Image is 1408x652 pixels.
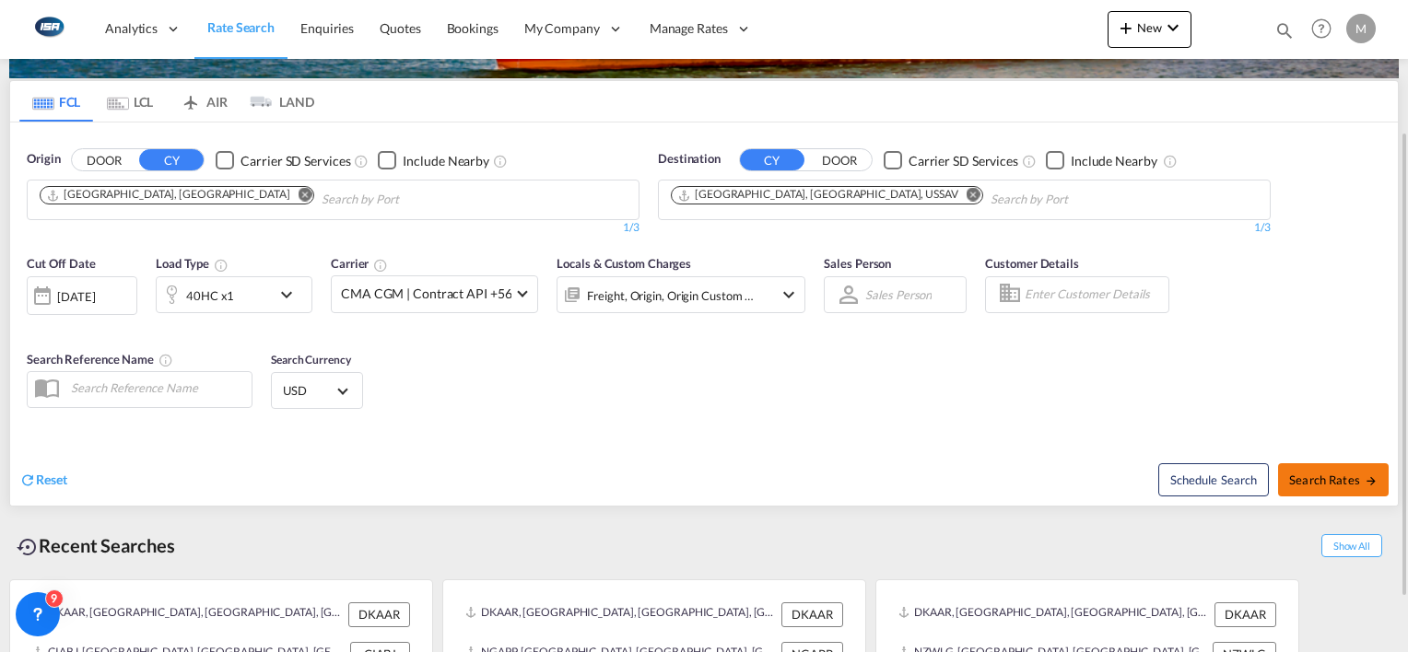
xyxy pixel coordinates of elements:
[19,471,67,491] div: icon-refreshReset
[36,472,67,487] span: Reset
[668,180,1173,215] md-chips-wrap: Chips container. Use arrow keys to select chips.
[403,152,489,170] div: Include Nearby
[1346,14,1376,43] div: M
[378,150,489,169] md-checkbox: Checkbox No Ink
[28,8,69,50] img: 1aa151c0c08011ec8d6f413816f9a227.png
[1214,602,1276,626] div: DKAAR
[10,122,1398,505] div: OriginDOOR CY Checkbox No InkUnchecked: Search for CY (Container Yard) services for all selected ...
[32,602,344,626] div: DKAAR, Aarhus, Denmark, Northern Europe, Europe
[281,378,353,403] md-select: Select Currency: $ USDUnited States Dollar
[180,91,202,105] md-icon: icon-airplane
[46,187,289,203] div: Aarhus, DKAAR
[991,185,1166,215] input: Chips input.
[1289,472,1378,487] span: Search Rates
[186,283,234,309] div: 40HC x1
[156,276,312,313] div: 40HC x1icon-chevron-down
[1162,17,1184,39] md-icon: icon-chevron-down
[677,187,958,203] div: Savannah, GA, USSAV
[1071,152,1157,170] div: Include Nearby
[331,256,388,271] span: Carrier
[37,180,504,215] md-chips-wrap: Chips container. Use arrow keys to select chips.
[380,20,420,36] span: Quotes
[276,284,307,306] md-icon: icon-chevron-down
[1274,20,1295,41] md-icon: icon-magnify
[587,283,755,309] div: Freight Origin Origin Custom Factory Stuffing
[1365,474,1378,487] md-icon: icon-arrow-right
[447,20,499,36] span: Bookings
[650,19,728,38] span: Manage Rates
[1274,20,1295,48] div: icon-magnify
[807,150,872,171] button: DOOR
[214,258,229,273] md-icon: icon-information-outline
[139,149,204,170] button: CY
[19,472,36,488] md-icon: icon-refresh
[863,281,933,308] md-select: Sales Person
[781,602,843,626] div: DKAAR
[167,81,241,122] md-tab-item: AIR
[465,602,777,626] div: DKAAR, Aarhus, Denmark, Northern Europe, Europe
[1115,17,1137,39] md-icon: icon-plus 400-fg
[241,81,314,122] md-tab-item: LAND
[493,154,508,169] md-icon: Unchecked: Ignores neighbouring ports when fetching rates.Checked : Includes neighbouring ports w...
[909,152,1018,170] div: Carrier SD Services
[557,276,805,313] div: Freight Origin Origin Custom Factory Stuffingicon-chevron-down
[17,536,39,558] md-icon: icon-backup-restore
[300,20,354,36] span: Enquiries
[27,220,639,236] div: 1/3
[207,19,275,35] span: Rate Search
[1025,281,1163,309] input: Enter Customer Details
[9,525,182,566] div: Recent Searches
[27,352,173,367] span: Search Reference Name
[216,150,350,169] md-checkbox: Checkbox No Ink
[57,288,95,305] div: [DATE]
[348,602,410,626] div: DKAAR
[898,602,1210,626] div: DKAAR, Aarhus, Denmark, Northern Europe, Europe
[322,185,497,215] input: Chips input.
[677,187,962,203] div: Press delete to remove this chip.
[341,285,511,303] span: CMA CGM | Contract API +56
[27,312,41,337] md-datepicker: Select
[1306,13,1337,44] span: Help
[1046,150,1157,169] md-checkbox: Checkbox No Ink
[27,276,137,315] div: [DATE]
[1278,463,1389,496] button: Search Ratesicon-arrow-right
[283,382,334,399] span: USD
[658,150,721,169] span: Destination
[1321,534,1382,557] span: Show All
[27,150,60,169] span: Origin
[1115,20,1184,35] span: New
[658,220,1271,236] div: 1/3
[1022,154,1037,169] md-icon: Unchecked: Search for CY (Container Yard) services for all selected carriers.Checked : Search for...
[824,256,891,271] span: Sales Person
[740,149,804,170] button: CY
[156,256,229,271] span: Load Type
[72,150,136,171] button: DOOR
[557,256,691,271] span: Locals & Custom Charges
[27,256,96,271] span: Cut Off Date
[158,353,173,367] md-icon: Your search will be saved by the below given name
[46,187,293,203] div: Press delete to remove this chip.
[884,150,1018,169] md-checkbox: Checkbox No Ink
[93,81,167,122] md-tab-item: LCL
[271,353,351,367] span: Search Currency
[985,256,1078,271] span: Customer Details
[19,81,314,122] md-pagination-wrapper: Use the left and right arrow keys to navigate between tabs
[778,284,800,306] md-icon: icon-chevron-down
[62,374,252,402] input: Search Reference Name
[1108,11,1191,48] button: icon-plus 400-fgNewicon-chevron-down
[524,19,600,38] span: My Company
[19,81,93,122] md-tab-item: FCL
[354,154,369,169] md-icon: Unchecked: Search for CY (Container Yard) services for all selected carriers.Checked : Search for...
[373,258,388,273] md-icon: The selected Trucker/Carrierwill be displayed in the rate results If the rates are from another f...
[1163,154,1178,169] md-icon: Unchecked: Ignores neighbouring ports when fetching rates.Checked : Includes neighbouring ports w...
[1158,463,1269,496] button: Note: By default Schedule search will only considerorigin ports, destination ports and cut off da...
[955,187,982,205] button: Remove
[1306,13,1346,46] div: Help
[286,187,313,205] button: Remove
[105,19,158,38] span: Analytics
[241,152,350,170] div: Carrier SD Services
